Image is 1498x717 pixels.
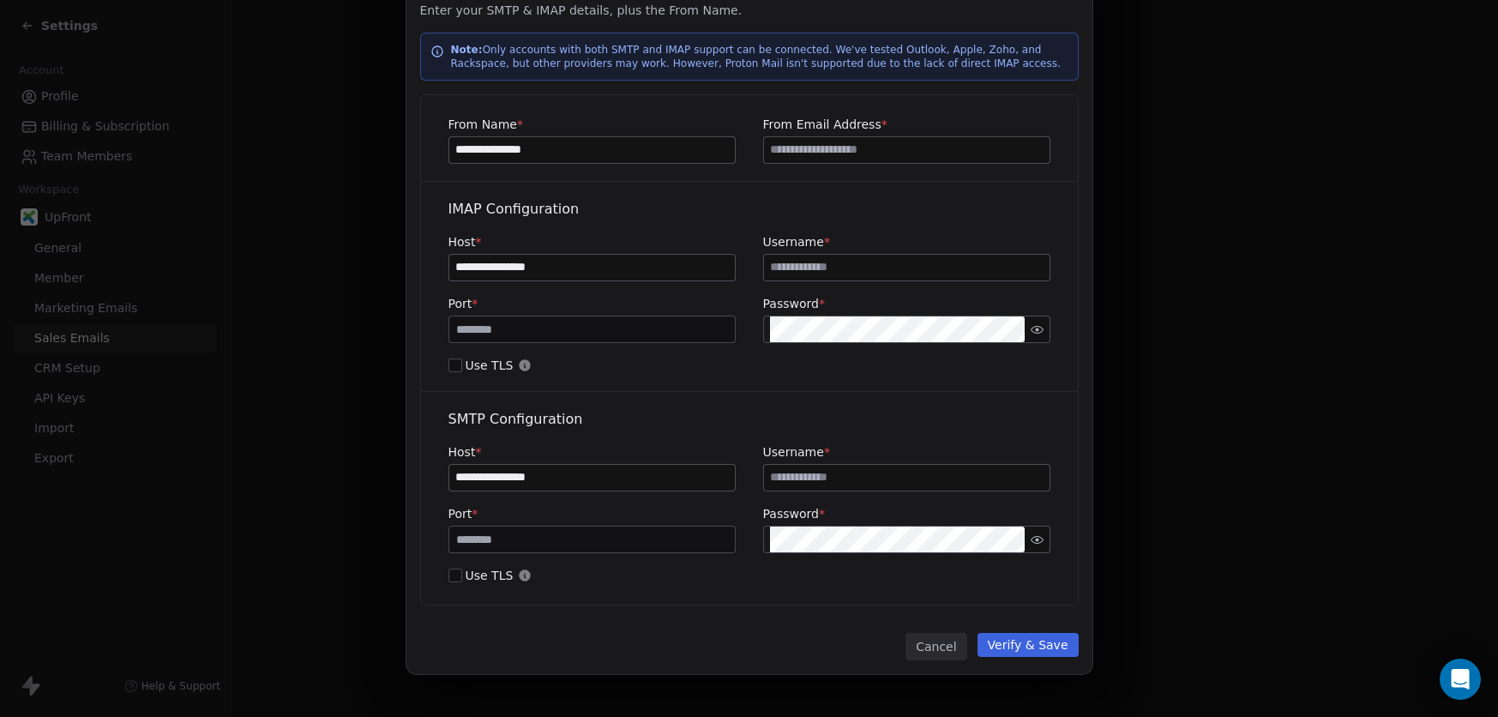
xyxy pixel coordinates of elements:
[448,357,462,374] button: Use TLS
[763,505,1050,522] label: Password
[420,2,1079,19] span: Enter your SMTP & IMAP details, plus the From Name.
[448,505,736,522] label: Port
[448,357,1050,374] span: Use TLS
[978,633,1079,657] button: Verify & Save
[905,633,966,660] button: Cancel
[448,567,462,584] button: Use TLS
[448,233,736,250] label: Host
[451,43,1068,70] p: Only accounts with both SMTP and IMAP support can be connected. We've tested Outlook, Apple, Zoho...
[448,443,736,461] label: Host
[763,116,1050,133] label: From Email Address
[763,295,1050,312] label: Password
[448,199,1050,220] div: IMAP Configuration
[448,567,1050,584] span: Use TLS
[763,443,1050,461] label: Username
[448,409,1050,430] div: SMTP Configuration
[448,116,736,133] label: From Name
[448,295,736,312] label: Port
[451,44,483,56] strong: Note:
[763,233,1050,250] label: Username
